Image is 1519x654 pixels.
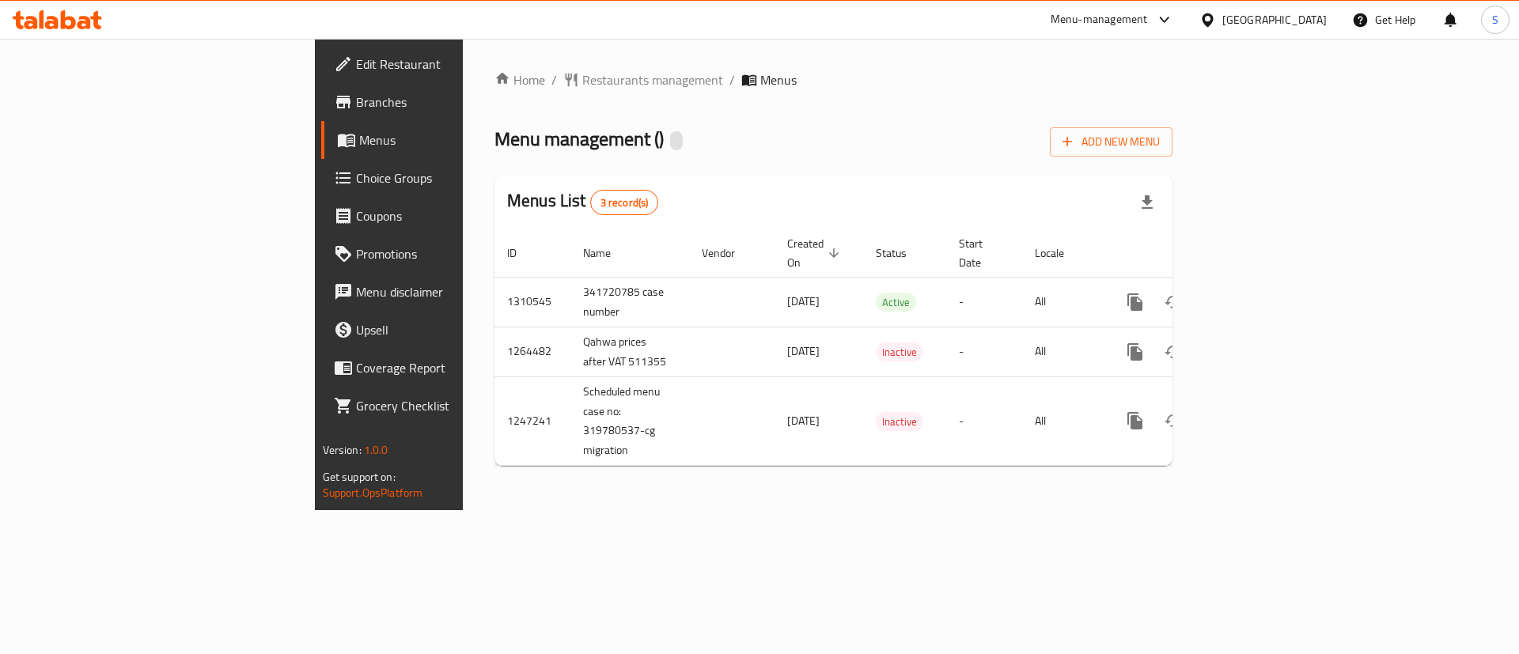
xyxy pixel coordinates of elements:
[1222,11,1327,28] div: [GEOGRAPHIC_DATA]
[494,121,664,157] span: Menu management ( )
[356,396,556,415] span: Grocery Checklist
[570,327,689,376] td: Qahwa prices after VAT 511355
[876,343,923,361] span: Inactive
[876,293,916,312] span: Active
[1022,277,1104,327] td: All
[876,413,923,431] span: Inactive
[1063,132,1160,152] span: Add New Menu
[946,277,1022,327] td: -
[946,327,1022,376] td: -
[583,244,631,263] span: Name
[787,410,820,431] span: [DATE]
[356,168,556,187] span: Choice Groups
[1051,10,1148,29] div: Menu-management
[1154,333,1192,371] button: Change Status
[582,70,723,89] span: Restaurants management
[1154,283,1192,321] button: Change Status
[323,467,396,487] span: Get support on:
[702,244,756,263] span: Vendor
[1116,402,1154,440] button: more
[321,235,569,273] a: Promotions
[507,244,537,263] span: ID
[760,70,797,89] span: Menus
[570,277,689,327] td: 341720785 case number
[321,349,569,387] a: Coverage Report
[591,195,658,210] span: 3 record(s)
[1492,11,1498,28] span: S
[1035,244,1085,263] span: Locale
[1116,283,1154,321] button: more
[321,45,569,83] a: Edit Restaurant
[876,412,923,431] div: Inactive
[787,234,844,272] span: Created On
[570,376,689,466] td: Scheduled menu case no: 319780537-cg migration
[1104,229,1281,278] th: Actions
[787,341,820,361] span: [DATE]
[321,197,569,235] a: Coupons
[321,311,569,349] a: Upsell
[729,70,735,89] li: /
[876,293,916,312] div: Active
[1116,333,1154,371] button: more
[356,93,556,112] span: Branches
[356,358,556,377] span: Coverage Report
[356,55,556,74] span: Edit Restaurant
[1128,183,1166,221] div: Export file
[946,376,1022,466] td: -
[321,83,569,121] a: Branches
[876,244,927,263] span: Status
[590,190,659,215] div: Total records count
[359,130,556,149] span: Menus
[356,320,556,339] span: Upsell
[494,229,1281,467] table: enhanced table
[356,244,556,263] span: Promotions
[1050,127,1172,157] button: Add New Menu
[1022,327,1104,376] td: All
[356,206,556,225] span: Coupons
[323,482,423,503] a: Support.OpsPlatform
[494,70,1172,89] nav: breadcrumb
[323,440,362,460] span: Version:
[959,234,1003,272] span: Start Date
[321,159,569,197] a: Choice Groups
[321,273,569,311] a: Menu disclaimer
[364,440,388,460] span: 1.0.0
[1022,376,1104,466] td: All
[321,121,569,159] a: Menus
[356,282,556,301] span: Menu disclaimer
[787,291,820,312] span: [DATE]
[507,189,658,215] h2: Menus List
[1154,402,1192,440] button: Change Status
[563,70,723,89] a: Restaurants management
[321,387,569,425] a: Grocery Checklist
